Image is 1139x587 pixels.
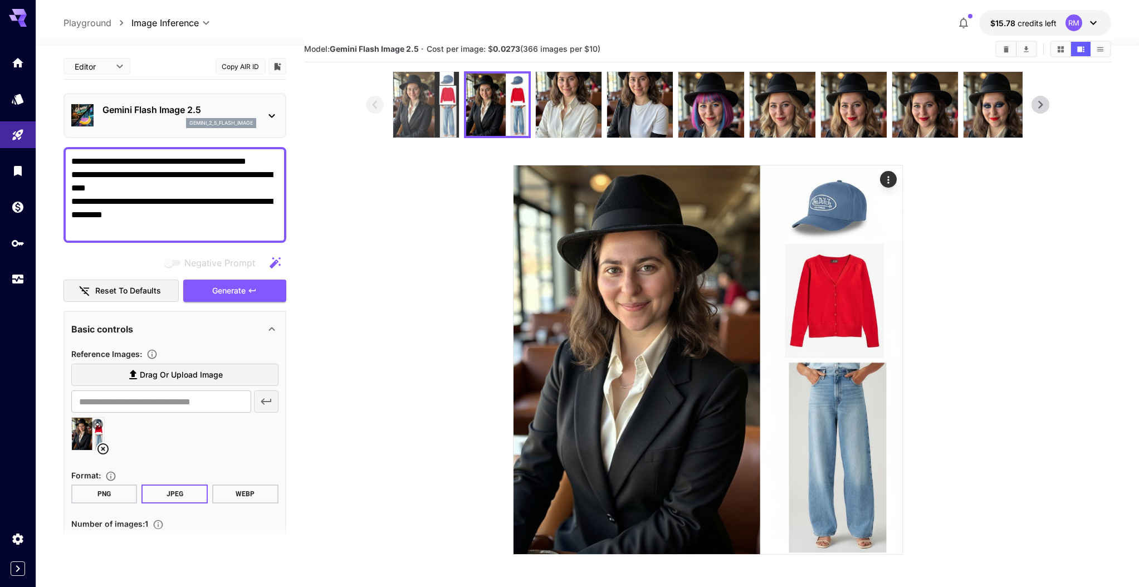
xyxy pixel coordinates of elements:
img: Z [892,72,958,138]
span: Drag or upload image [140,368,223,382]
span: Reference Images : [71,349,142,359]
img: 9k= [964,72,1029,138]
span: credits left [1018,18,1057,28]
span: Model: [304,44,419,53]
button: WEBP [212,485,278,503]
label: Drag or upload image [71,364,278,387]
div: Basic controls [71,316,278,343]
button: Generate [183,280,286,302]
span: Generate [212,284,246,298]
div: Clear ImagesDownload All [995,41,1037,57]
button: Download All [1016,42,1036,56]
div: $15.78019 [990,17,1057,29]
b: 0.0273 [493,44,520,53]
div: RM [1065,14,1082,31]
button: Show images in list view [1091,42,1110,56]
span: Image Inference [131,16,199,30]
span: Format : [71,471,101,480]
div: Show images in grid viewShow images in video viewShow images in list view [1050,41,1111,57]
span: Number of images : 1 [71,519,148,529]
b: Gemini Flash Image 2.5 [330,44,419,53]
div: Playground [11,128,25,142]
button: JPEG [141,485,208,503]
div: Wallet [11,200,25,214]
button: Expand sidebar [11,561,25,576]
img: 9k= [536,72,602,138]
p: Gemini Flash Image 2.5 [102,103,256,116]
div: Usage [11,272,25,286]
div: Library [11,164,25,178]
button: Show images in grid view [1051,42,1070,56]
button: Specify how many images to generate in a single request. Each image generation will be charged se... [148,519,168,530]
button: Upload a reference image to guide the result. This is needed for Image-to-Image or Inpainting. Su... [142,349,162,360]
img: 9k= [821,72,887,138]
span: Cost per image: $ (366 images per $10) [427,44,600,53]
div: Home [11,56,25,70]
span: $15.78 [990,18,1018,28]
p: gemini_2_5_flash_image [189,119,253,127]
span: Negative Prompt [184,256,255,270]
img: 9k= [393,72,459,138]
button: Clear Images [996,42,1016,56]
img: 2Q== [514,165,902,554]
img: 2Q== [466,74,529,136]
button: Reset to defaults [63,280,179,302]
button: Choose the file format for the output image. [101,471,121,482]
div: Settings [11,532,25,546]
span: Editor [75,61,109,72]
button: Add to library [272,60,282,73]
p: Basic controls [71,322,133,336]
div: Gemini Flash Image 2.5gemini_2_5_flash_image [71,99,278,133]
button: Show images in video view [1071,42,1091,56]
div: Models [11,92,25,106]
span: Negative prompts are not compatible with the selected model. [162,256,264,270]
p: · [421,42,424,56]
button: Copy AIR ID [216,58,266,75]
img: 9k= [607,72,673,138]
nav: breadcrumb [63,16,131,30]
a: Playground [63,16,111,30]
button: $15.78019RM [979,10,1111,36]
img: 9k= [678,72,744,138]
div: Actions [880,171,897,188]
div: API Keys [11,236,25,250]
img: 9k= [750,72,815,138]
button: PNG [71,485,138,503]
